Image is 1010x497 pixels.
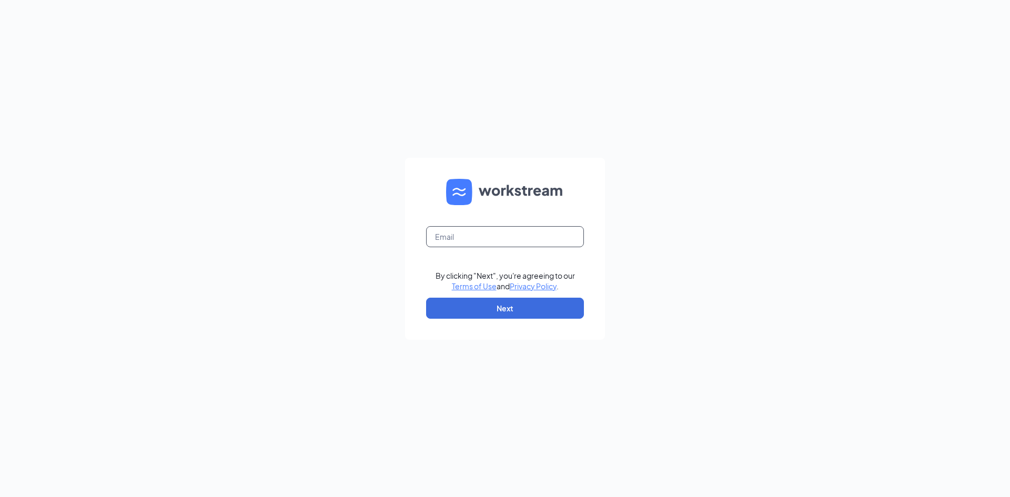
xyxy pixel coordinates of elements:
[446,179,564,205] img: WS logo and Workstream text
[426,226,584,247] input: Email
[452,281,497,291] a: Terms of Use
[426,298,584,319] button: Next
[436,270,575,291] div: By clicking "Next", you're agreeing to our and .
[510,281,557,291] a: Privacy Policy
